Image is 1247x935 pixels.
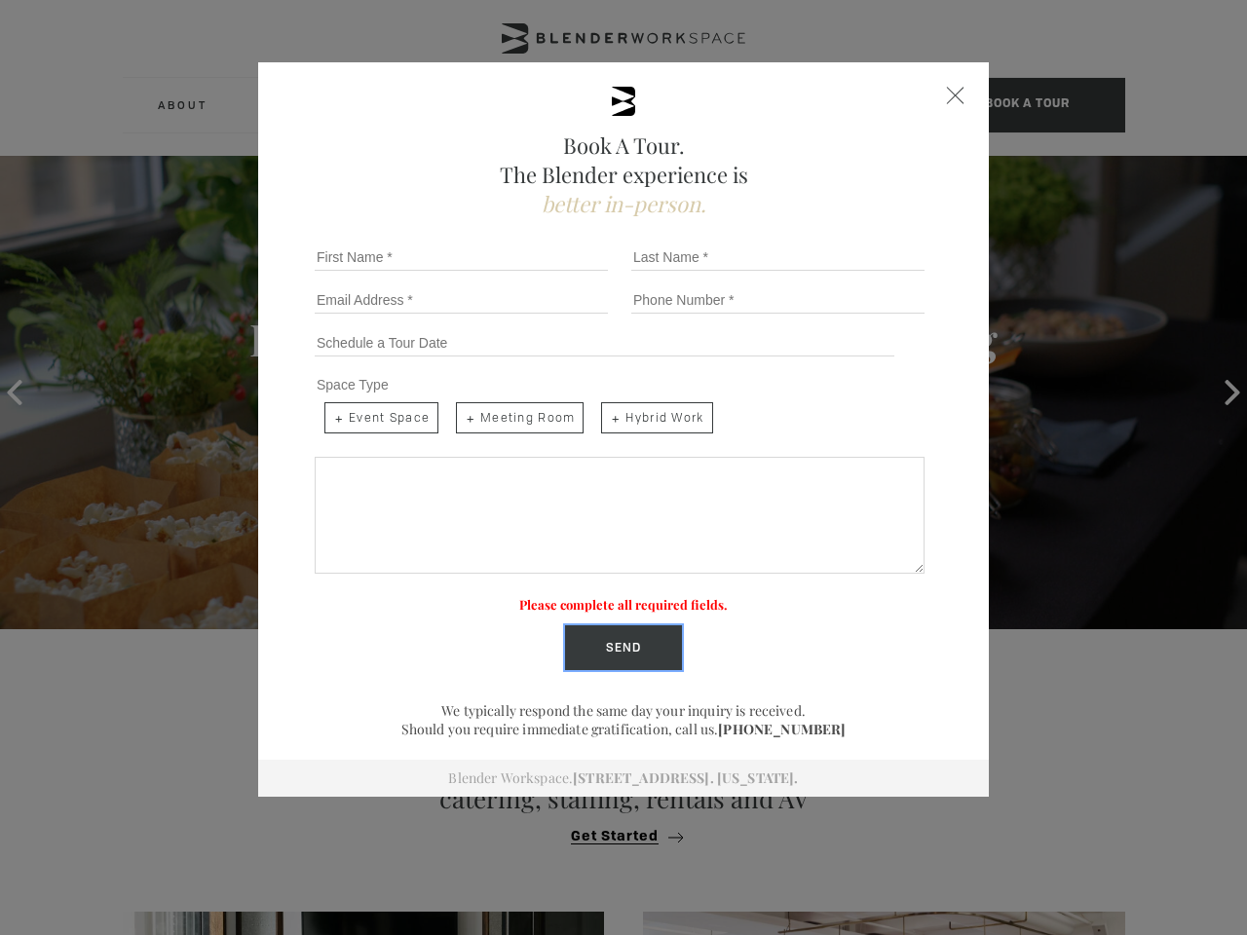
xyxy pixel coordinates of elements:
[947,87,964,104] div: Close form
[601,402,712,433] span: Hybrid Work
[315,243,608,271] input: First Name *
[542,189,706,218] span: better in-person.
[307,701,940,720] p: We typically respond the same day your inquiry is received.
[519,596,728,613] label: Please complete all required fields.
[456,402,584,433] span: Meeting Room
[307,720,940,738] p: Should you require immediate gratification, call us.
[565,625,682,670] input: Send
[258,760,989,797] div: Blender Workspace.
[315,329,894,356] input: Schedule a Tour Date
[315,286,608,314] input: Email Address *
[324,402,438,433] span: Event Space
[307,131,940,218] h2: Book A Tour. The Blender experience is
[718,720,846,738] a: [PHONE_NUMBER]
[317,377,389,393] span: Space Type
[631,243,925,271] input: Last Name *
[631,286,925,314] input: Phone Number *
[573,768,798,787] a: [STREET_ADDRESS]. [US_STATE].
